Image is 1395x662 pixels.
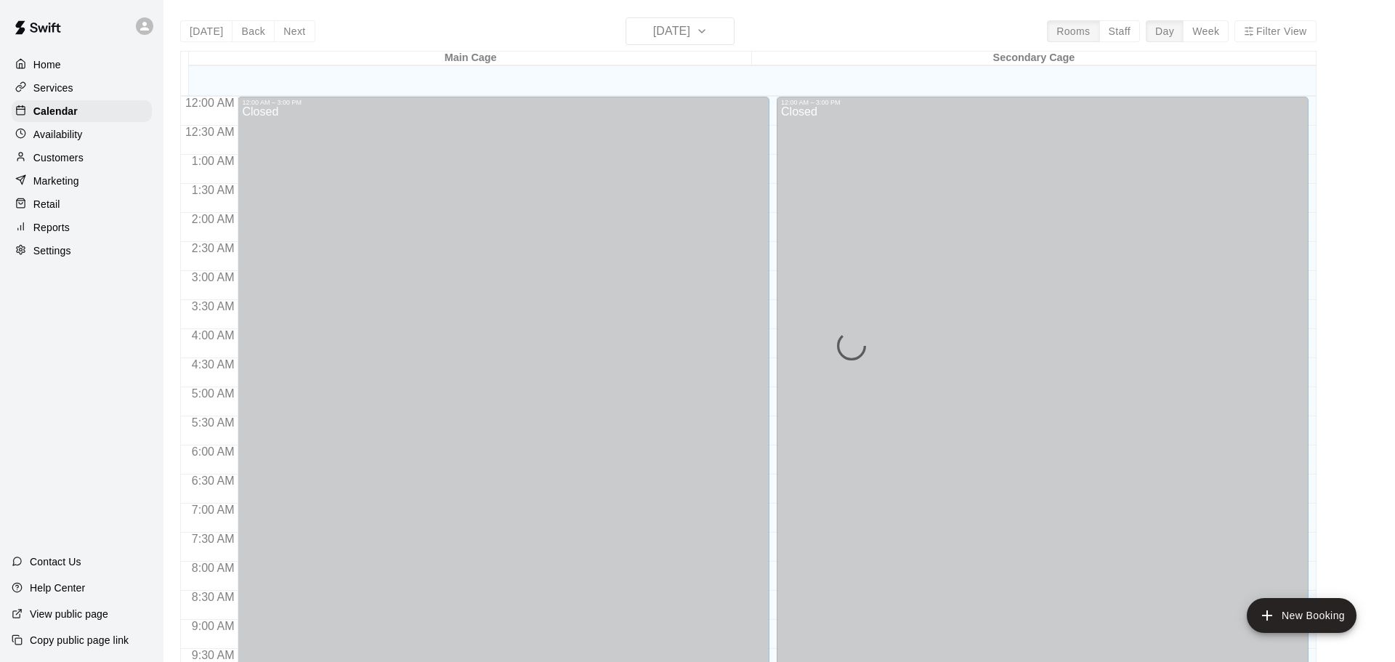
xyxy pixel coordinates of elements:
span: 12:00 AM [182,97,238,109]
span: 2:00 AM [188,213,238,225]
p: Calendar [33,104,78,118]
a: Retail [12,193,152,215]
div: 12:00 AM – 3:00 PM [242,99,765,106]
span: 7:00 AM [188,504,238,516]
p: Marketing [33,174,79,188]
span: 3:30 AM [188,300,238,312]
span: 8:30 AM [188,591,238,603]
span: 6:30 AM [188,475,238,487]
span: 4:30 AM [188,358,238,371]
span: 8:00 AM [188,562,238,574]
div: Main Cage [189,52,752,65]
span: 9:30 AM [188,649,238,661]
span: 6:00 AM [188,445,238,458]
p: Services [33,81,73,95]
p: Help Center [30,581,85,595]
a: Settings [12,240,152,262]
div: 12:00 AM – 3:00 PM [781,99,1304,106]
a: Services [12,77,152,99]
a: Calendar [12,100,152,122]
span: 1:30 AM [188,184,238,196]
span: 12:30 AM [182,126,238,138]
p: Retail [33,197,60,211]
span: 9:00 AM [188,620,238,632]
p: Reports [33,220,70,235]
a: Customers [12,147,152,169]
span: 7:30 AM [188,533,238,545]
p: Settings [33,243,71,258]
span: 1:00 AM [188,155,238,167]
a: Home [12,54,152,76]
span: 5:30 AM [188,416,238,429]
p: Customers [33,150,84,165]
a: Availability [12,124,152,145]
p: Availability [33,127,83,142]
a: Reports [12,217,152,238]
a: Marketing [12,170,152,192]
span: 2:30 AM [188,242,238,254]
button: add [1247,598,1356,633]
p: View public page [30,607,108,621]
p: Home [33,57,61,72]
div: Secondary Cage [752,52,1315,65]
span: 5:00 AM [188,387,238,400]
p: Contact Us [30,554,81,569]
span: 3:00 AM [188,271,238,283]
p: Copy public page link [30,633,129,647]
span: 4:00 AM [188,329,238,342]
